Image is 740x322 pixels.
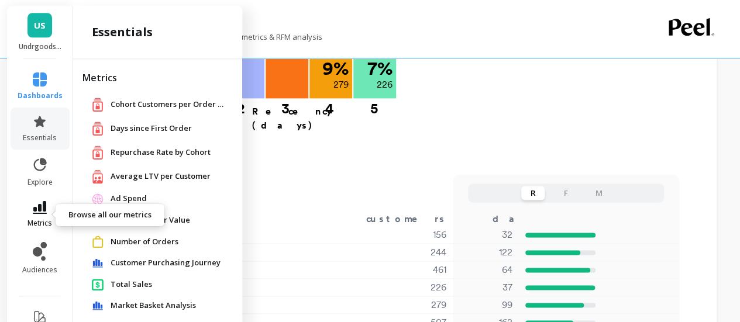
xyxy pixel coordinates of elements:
span: Days since First Order [111,123,192,134]
div: 156 [346,228,461,242]
span: Total Sales [111,279,152,290]
p: 226 [377,78,393,92]
div: 5 [352,99,396,111]
a: Repurchase Rate by Cohort [111,147,223,158]
img: navigation item icon [92,169,104,183]
img: navigation item icon [92,193,104,205]
a: Days since First Order [111,123,223,134]
p: 99 [461,298,512,312]
span: metrics [27,219,52,228]
h2: Metrics [82,71,233,85]
div: days [493,212,541,226]
p: 7 % [367,59,393,78]
a: Ad Spend [111,193,223,205]
span: US [34,19,46,32]
span: Customer Purchasing Journey [111,257,221,269]
p: 32 [461,228,512,242]
span: audiences [22,265,57,275]
p: Recency (days) [252,105,396,133]
button: F [554,186,577,200]
img: navigation item icon [92,97,104,112]
div: 279 [346,298,461,312]
a: Average Order Value [111,214,223,226]
img: navigation item icon [92,258,104,268]
span: Ad Spend [111,193,147,205]
img: navigation item icon [92,236,104,248]
a: Cohort Customers per Order Count [111,99,228,110]
a: Customer Purchasing Journey [111,257,223,269]
span: dashboards [18,91,63,101]
div: 226 [346,281,461,295]
span: Average LTV per Customer [111,171,211,182]
p: 122 [461,245,512,259]
p: 64 [461,263,512,277]
span: Repurchase Rate by Cohort [111,147,211,158]
div: 244 [346,245,461,259]
span: Number of Orders [111,236,178,248]
div: 461 [346,263,461,277]
a: Total Sales [111,279,223,290]
div: 3 [263,99,307,111]
h2: essentials [92,24,153,40]
span: essentials [23,133,57,143]
span: explore [27,178,53,187]
p: Undrgoods SAR [19,42,61,51]
a: Average LTV per Customer [111,171,223,182]
p: 279 [333,78,349,92]
div: customers [346,212,461,226]
img: navigation item icon [92,278,104,290]
p: 9 % [322,59,349,78]
span: Average Order Value [111,214,190,226]
p: 37 [461,281,512,295]
button: M [587,186,610,200]
img: navigation item icon [92,145,104,160]
img: navigation item icon [92,214,104,226]
button: R [521,186,545,200]
img: navigation item icon [92,121,104,136]
img: navigation item icon [92,301,104,310]
div: 4 [307,99,352,111]
span: Market Basket Analysis [111,300,196,311]
a: Number of Orders [111,236,223,248]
